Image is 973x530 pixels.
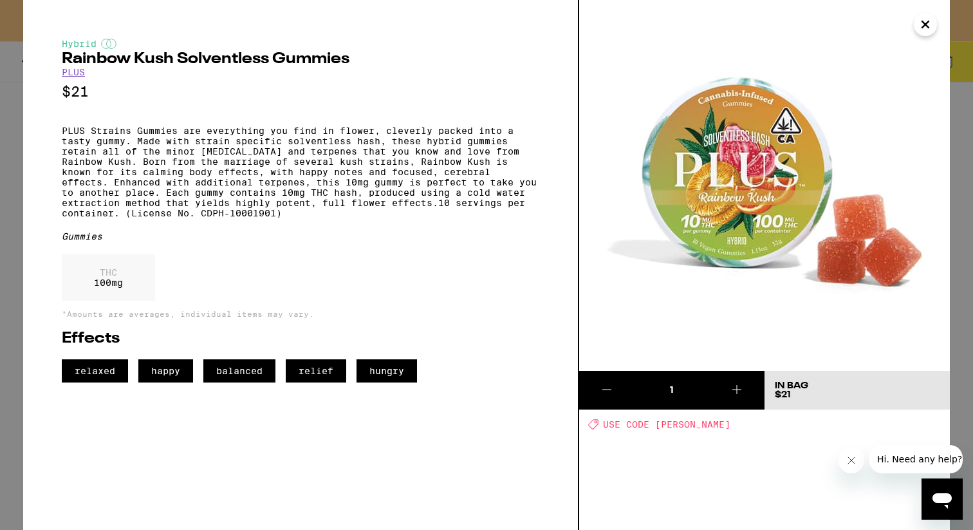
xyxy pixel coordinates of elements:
[603,419,730,430] span: USE CODE [PERSON_NAME]
[62,67,85,77] a: PLUS
[764,371,950,410] button: In Bag$21
[62,126,539,218] p: PLUS Strains Gummies are everything you find in flower, cleverly packed into a tasty gummy. Made ...
[62,331,539,346] h2: Effects
[62,310,539,318] p: *Amounts are averages, individual items may vary.
[286,359,346,383] span: relief
[203,359,275,383] span: balanced
[914,13,937,36] button: Close
[775,381,808,390] div: In Bag
[839,448,864,473] iframe: Close message
[869,445,963,473] iframe: Message from company
[62,84,539,100] p: $21
[635,384,709,397] div: 1
[62,254,155,301] div: 100 mg
[138,359,193,383] span: happy
[922,478,963,520] iframe: Button to launch messaging window
[62,39,539,49] div: Hybrid
[775,390,791,399] span: $21
[357,359,417,383] span: hungry
[62,52,539,67] h2: Rainbow Kush Solventless Gummies
[101,39,116,49] img: hybridColor.svg
[94,267,123,278] p: THC
[62,359,128,383] span: relaxed
[62,231,539,241] div: Gummies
